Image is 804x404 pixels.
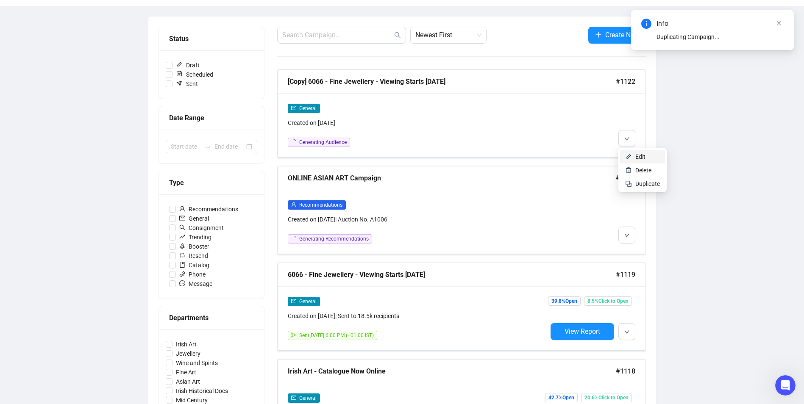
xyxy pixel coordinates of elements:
[204,143,211,150] span: to
[641,19,651,29] span: info-circle
[88,80,122,87] span: ' reupload '
[288,269,616,280] div: 6066 - Fine Jewellery - Viewing Starts [DATE]
[394,32,401,39] span: search
[616,76,635,87] span: #1122
[46,112,124,130] button: Ask a question
[774,19,784,28] a: Close
[299,202,342,208] span: Recommendations
[169,113,254,123] div: Date Range
[415,27,481,43] span: Newest First
[581,393,632,402] span: 20.6% Click to Open
[176,270,209,279] span: Phone
[635,167,651,174] span: Delete
[64,64,105,74] p: Try Again
[288,76,616,87] div: [Copy] 6066 - Fine Jewellery - Viewing Starts [DATE]
[172,70,217,79] span: Scheduled
[277,69,646,158] a: [Copy] 6066 - Fine Jewellery - Viewing Starts [DATE]#1122mailGeneralCreated on [DATE]loadingGener...
[176,232,215,242] span: Trending
[19,285,37,291] span: Home
[625,180,632,187] img: svg+xml;base64,PHN2ZyB4bWxucz0iaHR0cDovL3d3dy53My5vcmcvMjAwMC9zdmciIHdpZHRoPSIyNCIgaGVpZ2h0PSIyNC...
[776,20,782,26] span: close
[56,264,113,298] button: Messages
[624,233,629,238] span: down
[70,285,100,291] span: Messages
[616,366,635,376] span: #1118
[288,311,547,321] div: Created on [DATE] | Sent to 18.5k recipients
[299,395,317,401] span: General
[291,395,296,400] span: mail
[113,264,170,298] button: Help
[282,30,392,40] input: Search Campaign...
[172,368,200,377] span: Fine Art
[624,329,629,335] span: down
[172,340,200,349] span: Irish Art
[176,242,213,251] span: Booster
[299,139,347,145] span: Generating Audience
[172,386,231,396] span: Irish Historical Docs
[172,377,203,386] span: Asian Art
[288,173,616,183] div: ONLINE ASIAN ART Campaign
[291,299,296,304] span: mail
[179,234,185,240] span: rise
[176,279,216,288] span: Message
[548,296,581,306] span: 39.8% Open
[169,33,254,44] div: Status
[169,313,254,323] div: Departments
[635,153,645,160] span: Edit
[775,375,796,396] iframe: Intercom live chat
[291,139,296,145] span: loading
[204,143,211,150] span: swap-right
[291,332,296,338] span: send
[6,23,164,40] input: Search for help
[624,136,629,141] span: down
[179,252,185,258] span: retweet
[625,153,632,160] img: svg+xml;base64,PHN2ZyB4bWxucz0iaHR0cDovL3d3dy53My5vcmcvMjAwMC9zdmciIHhtbG5zOnhsaW5rPSJodHRwOi8vd3...
[172,79,201,89] span: Sent
[291,105,296,111] span: mail
[288,118,547,127] div: Created on [DATE]
[299,236,369,242] span: Generating Recommendations
[214,142,245,151] input: End date
[48,79,122,88] p: No results for
[179,271,185,277] span: phone
[545,393,578,402] span: 42.7% Open
[172,61,203,70] span: Draft
[657,32,784,42] div: Duplicating Campaign...
[565,327,600,335] span: View Report
[169,177,254,188] div: Type
[179,280,185,286] span: message
[134,285,149,291] span: Help
[277,166,646,254] a: ONLINE ASIAN ART Campaign#1121userRecommendationsCreated on [DATE]| Auction No. A1006loadingGener...
[6,3,22,19] button: go back
[74,4,97,19] h1: Help
[551,323,614,340] button: View Report
[288,366,616,376] div: Irish Art - Catalogue Now Online
[291,202,296,207] span: user
[151,28,158,35] div: Clear
[288,215,547,224] div: Created on [DATE] | Auction No. A1006
[277,263,646,351] a: 6066 - Fine Jewellery - Viewing Starts [DATE]#1119mailGeneralCreated on [DATE]| Sent to 18.5k rec...
[299,299,317,304] span: General
[635,180,660,187] span: Duplicate
[176,205,242,214] span: Recommendations
[299,105,317,111] span: General
[584,296,632,306] span: 8.5% Click to Open
[179,243,185,249] span: rocket
[595,31,602,38] span: plus
[616,173,635,183] span: #1121
[616,269,635,280] span: #1119
[176,251,211,260] span: Resend
[299,332,374,338] span: Sent [DATE] 6:00 PM (+01:00 IST)
[172,358,221,368] span: Wine and Spirits
[172,349,204,358] span: Jewellery
[176,260,213,270] span: Catalog
[171,142,201,151] input: Start date
[176,223,227,232] span: Consignment
[149,4,164,19] div: Close
[291,236,296,241] span: loading
[657,19,784,29] div: Info
[179,206,185,212] span: user
[605,30,639,40] span: Create New
[588,27,646,44] button: Create New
